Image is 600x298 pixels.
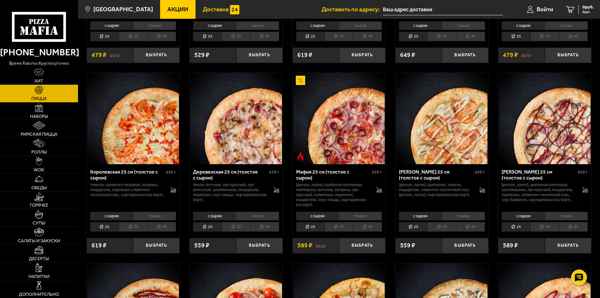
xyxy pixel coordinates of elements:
[119,32,147,41] li: 30
[147,32,176,41] li: 40
[193,169,267,181] div: Деревенская 25 см (толстое с сыром)
[297,52,312,58] span: 619 ₽
[339,238,385,253] button: Выбрать
[133,48,180,63] button: Выбрать
[90,212,133,220] li: с сыром
[193,182,267,202] p: бекон, ветчина, лук красный, лук репчатый, шампиньоны, моцарелла, пармезан, соус-пицца, сыр парме...
[559,32,588,41] li: 40
[400,242,415,249] span: 559 ₽
[93,6,153,12] span: [GEOGRAPHIC_DATA]
[297,242,312,249] span: 589 ₽
[399,21,442,30] li: с сыром
[339,212,382,220] li: тонкое
[502,32,530,41] li: 25
[147,222,176,232] li: 40
[203,6,229,12] span: Доставка
[293,73,385,164] img: Мафия 25 см (толстое с сыром)
[33,221,45,225] span: Супы
[91,52,107,58] span: 479 ₽
[545,21,588,30] li: тонкое
[545,212,588,220] li: тонкое
[395,73,488,164] a: Чикен Ранч 25 см (толстое с сыром)
[530,222,559,232] li: 30
[399,222,427,232] li: 25
[296,182,370,207] p: [PERSON_NAME], колбаски охотничьи, пепперони, ветчина, паприка, лук красный, халапеньо, пармезан,...
[236,238,283,253] button: Выбрать
[31,150,47,154] span: Роллы
[296,169,370,181] div: Мафия 25 см (толстое с сыром)
[499,73,591,164] img: Чикен Барбекю 25 см (толстое с сыром)
[577,169,588,175] span: 450 г
[190,73,282,164] img: Деревенская 25 см (толстое с сыром)
[502,222,530,232] li: 25
[133,21,176,30] li: тонкое
[269,169,279,175] span: 470 г
[30,114,48,119] span: Наборы
[372,169,382,175] span: 450 г
[442,48,488,63] button: Выбрать
[475,169,485,175] span: 420 г
[325,222,353,232] li: 30
[502,169,576,181] div: [PERSON_NAME] 25 см (толстое с сыром)
[250,222,279,232] li: 40
[90,182,164,197] p: томаты, креветка тигровая, паприка, моцарелла, пармезан, сливочно-чесночный соус, сыр пармезан (н...
[442,21,485,30] li: тонкое
[399,182,473,197] p: [PERSON_NAME], цыпленок, томаты, моцарелла, сливочно-чесночный соус, [PERSON_NAME], сыр пармезан ...
[498,73,591,164] a: Чикен Барбекю 25 см (толстое с сыром)
[427,32,456,41] li: 30
[194,52,209,58] span: 529 ₽
[502,21,545,30] li: с сыром
[293,73,386,164] a: АкционныйОстрое блюдоМафия 25 см (толстое с сыром)
[296,222,325,232] li: 25
[545,48,591,63] button: Выбрать
[30,203,48,208] span: Горячее
[427,222,456,232] li: 30
[119,222,147,232] li: 30
[296,32,325,41] li: 25
[133,212,176,220] li: тонкое
[321,6,383,12] span: Доставить по адресу:
[456,222,485,232] li: 40
[236,21,279,30] li: тонкое
[19,292,59,297] span: Дополнительно
[31,186,47,190] span: Обеды
[29,257,49,261] span: Десерты
[339,21,382,30] li: тонкое
[521,52,531,58] s: 567 ₽
[193,32,222,41] li: 25
[396,73,488,164] img: Чикен Ранч 25 см (толстое с сыром)
[133,238,180,253] button: Выбрать
[250,32,279,41] li: 40
[166,169,176,175] span: 450 г
[193,212,236,220] li: с сыром
[29,275,50,279] span: Напитки
[399,169,473,181] div: [PERSON_NAME] 25 см (толстое с сыром)
[236,212,279,220] li: тонкое
[31,97,47,101] span: Пицца
[456,32,485,41] li: 40
[193,21,236,30] li: с сыром
[442,212,485,220] li: тонкое
[296,152,305,161] img: Острое блюдо
[34,79,43,83] span: Хит
[400,52,415,58] span: 649 ₽
[503,242,518,249] span: 589 ₽
[502,212,545,220] li: с сыром
[18,239,60,243] span: Салаты и закуски
[90,222,119,232] li: 25
[545,238,591,253] button: Выбрать
[230,5,239,14] img: 15daf4d41897b9f0e9f617042186c801.svg
[193,222,222,232] li: 25
[167,6,188,12] span: Акции
[110,52,120,58] s: 567 ₽
[353,222,382,232] li: 40
[90,32,119,41] li: 25
[90,169,164,181] div: Королевская 25 см (толстое с сыром)
[91,242,107,249] span: 619 ₽
[383,4,503,15] input: Ваш адрес доставки
[582,5,594,9] span: 0 руб.
[87,73,180,164] a: Королевская 25 см (толстое с сыром)
[503,52,518,58] span: 479 ₽
[21,132,57,137] span: Римская пицца
[325,32,353,41] li: 30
